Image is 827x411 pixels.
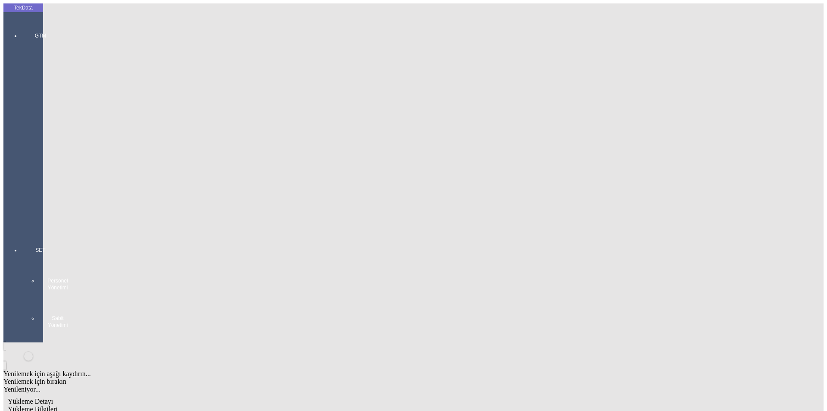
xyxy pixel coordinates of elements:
div: Yenilemek için bırakın [3,378,694,386]
div: TekData [3,4,43,11]
span: Sabit Yönetimi [45,315,71,329]
span: Yükleme Detayı [8,398,53,405]
span: SET [28,247,53,254]
span: Personel Yönetimi [45,277,71,291]
div: Yenilemek için aşağı kaydırın... [3,370,694,378]
span: GTM [28,32,53,39]
div: Yenileniyor... [3,386,694,393]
